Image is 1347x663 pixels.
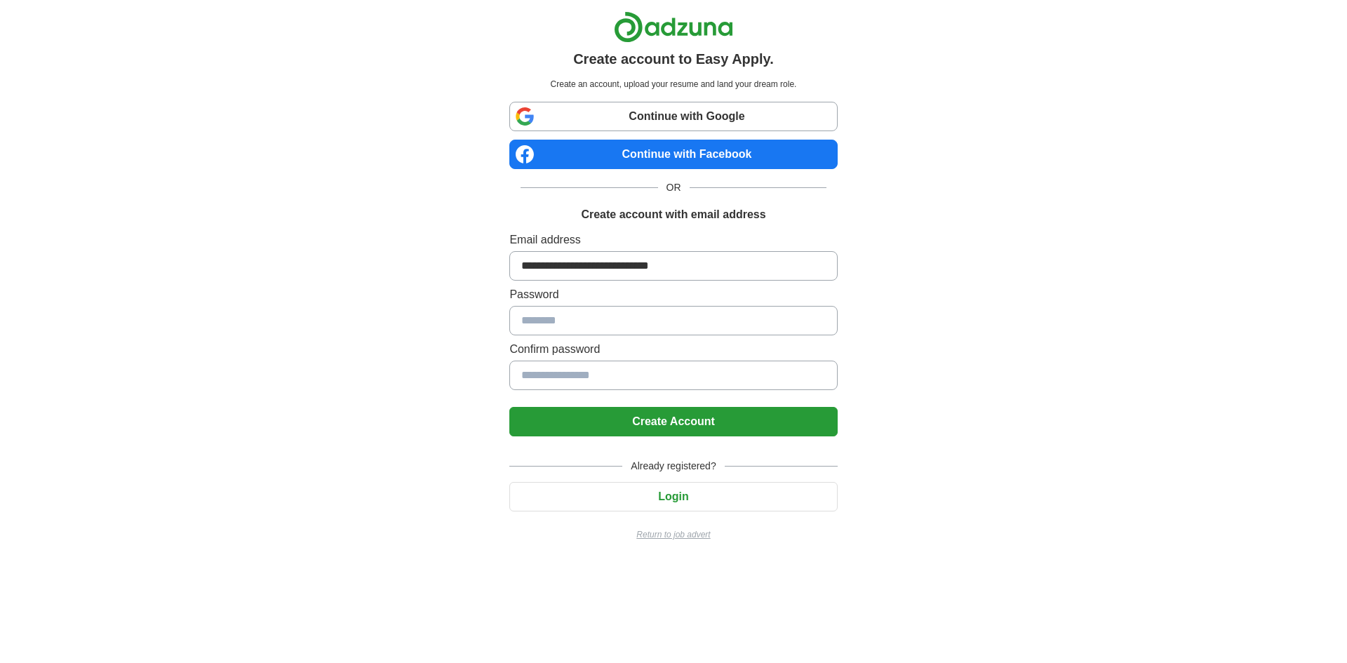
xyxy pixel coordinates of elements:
label: Confirm password [509,341,837,358]
h1: Create account to Easy Apply. [573,48,774,69]
span: OR [658,180,690,195]
span: Already registered? [622,459,724,474]
button: Create Account [509,407,837,436]
img: Adzuna logo [614,11,733,43]
a: Continue with Facebook [509,140,837,169]
label: Email address [509,232,837,248]
a: Continue with Google [509,102,837,131]
a: Login [509,490,837,502]
button: Login [509,482,837,511]
label: Password [509,286,837,303]
a: Return to job advert [509,528,837,541]
h1: Create account with email address [581,206,765,223]
p: Create an account, upload your resume and land your dream role. [512,78,834,91]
